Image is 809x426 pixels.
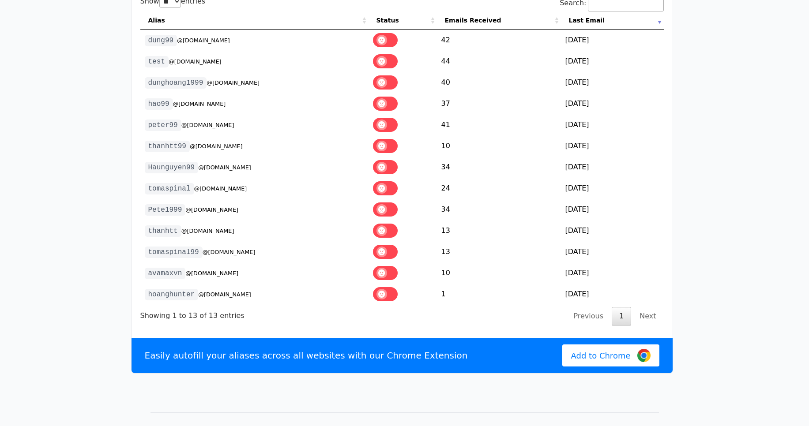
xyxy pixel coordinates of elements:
code: Haunguyen99 [145,162,199,173]
th: Alias: activate to sort column ascending [140,11,369,30]
small: @[DOMAIN_NAME] [177,37,230,44]
div: Showing 1 to 13 of 13 entries [140,305,245,321]
td: [DATE] [561,135,664,157]
td: [DATE] [561,72,664,93]
td: [DATE] [561,241,664,262]
td: [DATE] [561,199,664,220]
td: [DATE] [561,157,664,178]
code: dunghoang1999 [145,77,207,89]
a: Next [632,307,663,325]
td: 37 [437,93,561,114]
td: [DATE] [561,178,664,199]
td: 24 [437,178,561,199]
code: Pete1999 [145,204,186,216]
td: 13 [437,241,561,262]
td: [DATE] [561,51,664,72]
td: [DATE] [561,284,664,305]
code: hao99 [145,98,173,110]
small: @[DOMAIN_NAME] [198,291,251,298]
td: [DATE] [561,30,664,51]
code: tomaspinal [145,183,194,194]
td: [DATE] [561,262,664,284]
th: Status: activate to sort column ascending [369,11,437,30]
code: test [145,56,169,67]
small: @[DOMAIN_NAME] [181,122,234,128]
th: Emails Received: activate to sort column ascending [437,11,561,30]
small: @[DOMAIN_NAME] [185,270,238,277]
small: @[DOMAIN_NAME] [169,58,222,65]
td: 13 [437,220,561,241]
code: thanhtt99 [145,141,190,152]
code: dung99 [145,35,177,46]
p: Easily autofill your aliases across all websites with our Chrome Extension [145,349,468,362]
td: [DATE] [561,93,664,114]
small: @[DOMAIN_NAME] [198,164,251,171]
code: avamaxvn [145,268,186,279]
img: Google Chrome Logo [637,349,651,362]
td: 44 [437,51,561,72]
small: @[DOMAIN_NAME] [185,206,238,213]
code: tomaspinal99 [145,247,203,258]
td: 1 [437,284,561,305]
th: Last Email: activate to sort column ascending [561,11,664,30]
small: @[DOMAIN_NAME] [173,101,226,107]
small: @[DOMAIN_NAME] [190,143,243,149]
small: @[DOMAIN_NAME] [207,79,260,86]
td: 10 [437,262,561,284]
code: thanhtt [145,225,181,237]
td: 41 [437,114,561,135]
span: Add to Chrome [571,350,631,362]
code: hoanghunter [145,289,199,300]
td: 34 [437,157,561,178]
small: @[DOMAIN_NAME] [181,228,234,234]
td: 40 [437,72,561,93]
td: 10 [437,135,561,157]
small: @[DOMAIN_NAME] [203,249,256,255]
td: 34 [437,199,561,220]
code: peter99 [145,120,181,131]
td: [DATE] [561,114,664,135]
a: Previous [566,307,611,325]
a: 1 [612,307,631,325]
a: Add to Chrome [562,344,659,366]
td: [DATE] [561,220,664,241]
td: 42 [437,30,561,51]
small: @[DOMAIN_NAME] [194,185,247,192]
